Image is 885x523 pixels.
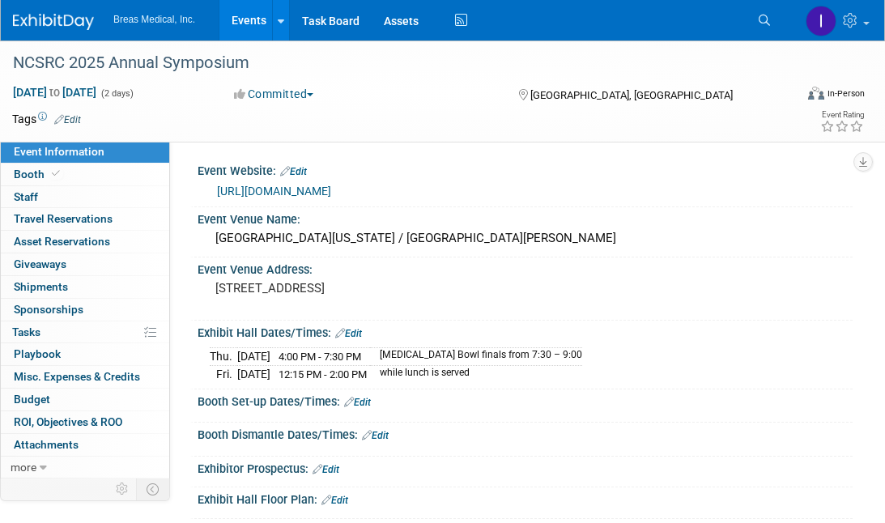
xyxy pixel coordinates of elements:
[1,343,169,365] a: Playbook
[198,487,853,508] div: Exhibit Hall Floor Plan:
[14,280,68,293] span: Shipments
[14,370,140,383] span: Misc. Expenses & Credits
[14,190,38,203] span: Staff
[237,348,270,366] td: [DATE]
[1,434,169,456] a: Attachments
[1,141,169,163] a: Event Information
[52,169,60,178] i: Booth reservation complete
[313,464,339,475] a: Edit
[14,212,113,225] span: Travel Reservations
[14,303,83,316] span: Sponsorships
[237,366,270,383] td: [DATE]
[321,495,348,506] a: Edit
[14,257,66,270] span: Giveaways
[198,457,853,478] div: Exhibitor Prospectus:
[808,87,824,100] img: Format-Inperson.png
[1,299,169,321] a: Sponsorships
[1,208,169,230] a: Travel Reservations
[217,185,331,198] a: [URL][DOMAIN_NAME]
[210,348,237,366] td: Thu.
[1,411,169,433] a: ROI, Objectives & ROO
[335,328,362,339] a: Edit
[228,86,320,102] button: Committed
[14,235,110,248] span: Asset Reservations
[1,186,169,208] a: Staff
[14,438,79,451] span: Attachments
[279,351,361,363] span: 4:00 PM - 7:30 PM
[280,166,307,177] a: Edit
[1,253,169,275] a: Giveaways
[14,168,63,181] span: Booth
[820,111,864,119] div: Event Rating
[113,14,195,25] span: Breas Medical, Inc.
[1,164,169,185] a: Booth
[210,226,840,251] div: [GEOGRAPHIC_DATA][US_STATE] / [GEOGRAPHIC_DATA][PERSON_NAME]
[137,478,170,500] td: Toggle Event Tabs
[11,461,36,474] span: more
[1,389,169,410] a: Budget
[530,89,733,101] span: [GEOGRAPHIC_DATA], [GEOGRAPHIC_DATA]
[279,368,367,381] span: 12:15 PM - 2:00 PM
[198,321,853,342] div: Exhibit Hall Dates/Times:
[733,84,865,108] div: Event Format
[806,6,836,36] img: Inga Dolezar
[198,257,853,278] div: Event Venue Address:
[210,366,237,383] td: Fri.
[198,159,853,180] div: Event Website:
[14,347,61,360] span: Playbook
[54,114,81,125] a: Edit
[198,207,853,227] div: Event Venue Name:
[47,86,62,99] span: to
[14,415,122,428] span: ROI, Objectives & ROO
[370,366,582,383] td: while lunch is served
[362,430,389,441] a: Edit
[12,325,40,338] span: Tasks
[14,145,104,158] span: Event Information
[100,88,134,99] span: (2 days)
[1,321,169,343] a: Tasks
[12,85,97,100] span: [DATE] [DATE]
[1,366,169,388] a: Misc. Expenses & Credits
[198,423,853,444] div: Booth Dismantle Dates/Times:
[1,231,169,253] a: Asset Reservations
[1,457,169,478] a: more
[12,111,81,127] td: Tags
[215,281,453,296] pre: [STREET_ADDRESS]
[198,389,853,410] div: Booth Set-up Dates/Times:
[7,49,781,78] div: NCSRC 2025 Annual Symposium
[370,348,582,366] td: [MEDICAL_DATA] Bowl finals from 7:30 – 9:00
[1,276,169,298] a: Shipments
[344,397,371,408] a: Edit
[13,14,94,30] img: ExhibitDay
[14,393,50,406] span: Budget
[108,478,137,500] td: Personalize Event Tab Strip
[827,87,865,100] div: In-Person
